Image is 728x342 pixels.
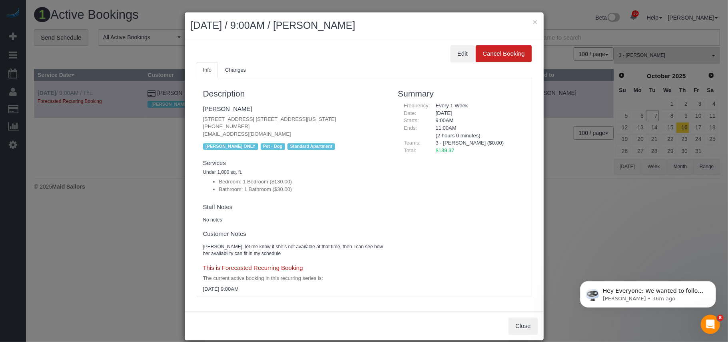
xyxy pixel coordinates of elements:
p: The current active booking in this recurring series is: [203,275,386,282]
a: [PERSON_NAME] [203,105,252,112]
pre: [PERSON_NAME], let me know if she’s not available at that time, then I can see how her availabili... [203,243,386,257]
pre: No notes [203,217,386,223]
h4: Customer Notes [203,231,386,237]
span: Changes [225,67,246,73]
h4: Services [203,160,386,167]
span: Ends: [404,125,417,131]
span: Frequency: [404,103,430,109]
li: Bathroom: 1 Bathroom ($30.00) [219,186,386,193]
span: Info [203,67,212,73]
span: Date: [404,110,416,116]
span: Pet - Dog [261,143,285,150]
div: [DATE] [430,110,525,117]
p: [STREET_ADDRESS] [STREET_ADDRESS][US_STATE] [PHONE_NUMBER] [EMAIL_ADDRESS][DOMAIN_NAME] [203,116,386,138]
button: × [533,18,537,26]
h5: Under 1,000 sq. ft. [203,170,386,175]
h3: Description [203,89,386,98]
div: 11:00AM (2 hours 0 minutes) [430,125,525,139]
span: 8 [717,315,724,321]
li: 3 - [PERSON_NAME] ($0.00) [436,139,519,147]
span: $139.37 [436,147,455,153]
span: Teams: [404,140,421,146]
button: Edit [451,45,475,62]
p: Message from Ellie, sent 36m ago [35,31,138,38]
span: [PERSON_NAME] ONLY [203,143,258,150]
h3: Summary [398,89,525,98]
h4: Staff Notes [203,204,386,211]
iframe: Intercom live chat [701,315,720,334]
button: Close [509,318,537,334]
h4: This is Forecasted Recurring Booking [203,265,386,272]
li: Bedroom: 1 Bedroom ($130.00) [219,178,386,186]
span: [DATE] 9:00AM [203,286,239,292]
a: Info [197,62,218,78]
div: Every 1 Week [430,102,525,110]
div: 9:00AM [430,117,525,125]
span: Total: [404,147,416,153]
span: Starts: [404,117,419,123]
span: Hey Everyone: We wanted to follow up and let you know we have been closely monitoring the account... [35,23,137,109]
button: Cancel Booking [476,45,531,62]
iframe: Intercom notifications message [568,264,728,320]
a: Changes [219,62,252,78]
h2: [DATE] / 9:00AM / [PERSON_NAME] [191,18,538,33]
span: Standard Apartment [287,143,335,150]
